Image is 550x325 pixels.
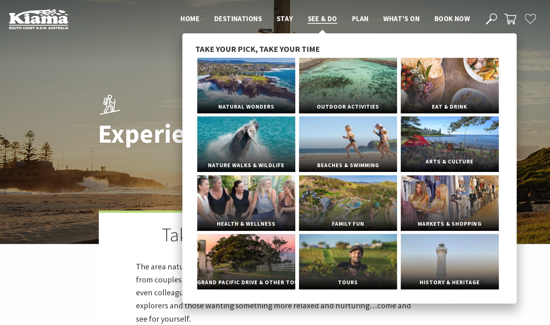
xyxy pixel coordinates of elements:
[299,276,397,289] span: Tours
[299,100,397,114] span: Outdoor Activities
[98,119,308,148] h1: Experience
[180,14,199,23] span: Home
[383,14,420,23] span: What’s On
[197,100,295,114] span: Natural Wonders
[307,14,337,23] span: See & Do
[195,44,320,54] span: Take your pick, take your time
[435,14,470,23] span: Book now
[173,13,477,25] nav: Main Menu
[352,14,369,23] span: Plan
[299,159,397,172] span: Beaches & Swimming
[9,9,68,29] img: Kiama Logo
[136,224,414,249] h2: Take your pick, take your time
[197,276,295,289] span: Grand Pacific Drive & Other Touring
[214,14,262,23] span: Destinations
[401,217,499,231] span: Markets & Shopping
[401,100,499,114] span: Eat & Drink
[197,159,295,172] span: Nature Walks & Wildlife
[401,155,499,169] span: Arts & Culture
[401,276,499,289] span: History & Heritage
[277,14,293,23] span: Stay
[299,217,397,231] span: Family Fun
[197,217,295,231] span: Health & Wellness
